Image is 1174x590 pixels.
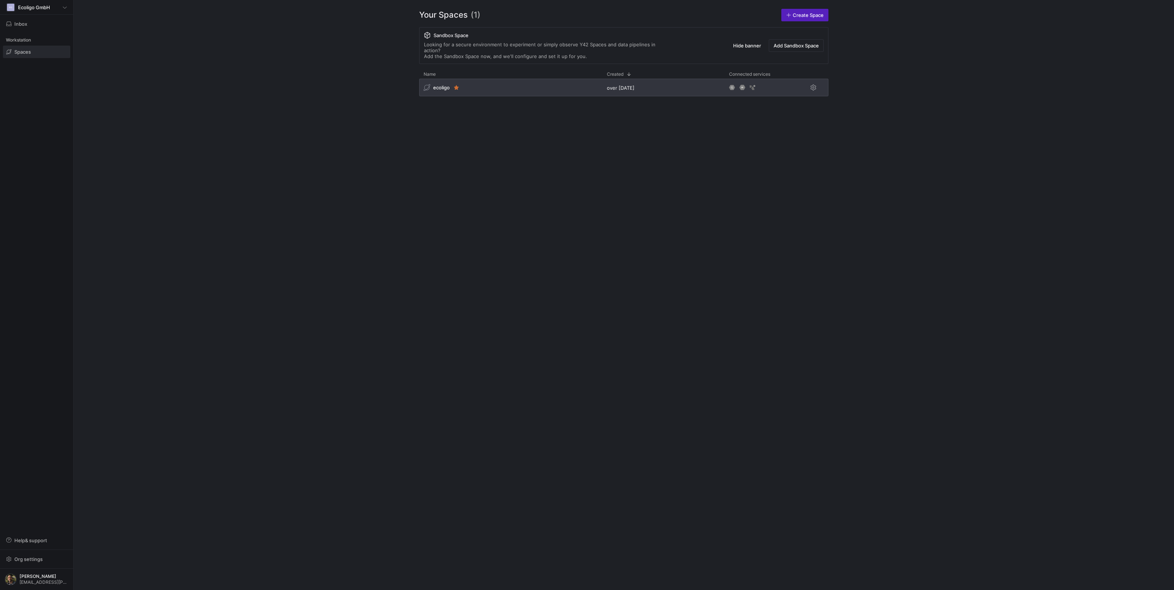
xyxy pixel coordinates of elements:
button: https://storage.googleapis.com/y42-prod-data-exchange/images/7e7RzXvUWcEhWhf8BYUbRCghczaQk4zBh2Nv... [3,572,70,587]
div: Workstation [3,35,70,46]
div: Press SPACE to select this row. [419,79,828,99]
button: Org settings [3,553,70,565]
span: Sandbox Space [434,32,468,38]
span: ecoligo [433,85,450,90]
span: (1) [471,9,480,21]
span: Connected services [729,72,770,77]
button: Add Sandbox Space [769,39,824,52]
span: Your Spaces [419,9,468,21]
button: Help& support [3,534,70,547]
span: Create Space [793,12,824,18]
span: Created [607,72,623,77]
div: EG [7,4,14,11]
button: Inbox [3,18,70,30]
span: [PERSON_NAME] [20,574,68,579]
span: Ecoligo GmbH [18,4,50,10]
a: Org settings [3,557,70,563]
span: Help & support [14,537,47,543]
button: Hide banner [728,39,766,52]
a: Create Space [781,9,828,21]
span: [EMAIL_ADDRESS][PERSON_NAME][DOMAIN_NAME] [20,580,68,585]
span: Org settings [14,556,43,562]
span: over [DATE] [607,85,634,91]
div: Looking for a secure environment to experiment or simply observe Y42 Spaces and data pipelines in... [424,42,671,59]
img: https://storage.googleapis.com/y42-prod-data-exchange/images/7e7RzXvUWcEhWhf8BYUbRCghczaQk4zBh2Nv... [5,573,17,585]
span: Spaces [14,49,31,55]
span: Name [424,72,436,77]
a: Spaces [3,46,70,58]
span: Hide banner [733,43,761,49]
span: Inbox [14,21,27,27]
span: Add Sandbox Space [774,43,819,49]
